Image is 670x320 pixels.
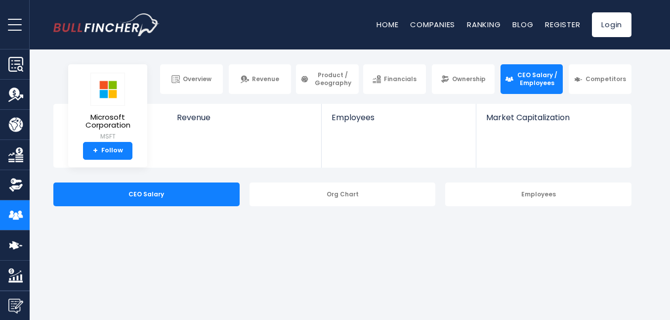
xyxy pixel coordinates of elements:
[53,183,240,206] div: CEO Salary
[512,19,533,30] a: Blog
[592,12,631,37] a: Login
[76,132,139,141] small: MSFT
[93,146,98,155] strong: +
[377,19,398,30] a: Home
[363,64,426,94] a: Financials
[501,64,563,94] a: CEO Salary / Employees
[53,13,160,36] img: bullfincher logo
[8,178,23,192] img: Ownership
[76,113,139,130] span: Microsoft Corporation
[586,75,626,83] span: Competitors
[332,113,465,122] span: Employees
[516,71,559,87] span: CEO Salary / Employees
[486,113,621,122] span: Market Capitalization
[252,75,279,83] span: Revenue
[467,19,501,30] a: Ranking
[160,64,223,94] a: Overview
[250,183,436,206] div: Org Chart
[296,64,359,94] a: Product / Geography
[229,64,292,94] a: Revenue
[432,64,495,94] a: Ownership
[569,64,631,94] a: Competitors
[53,13,160,36] a: Go to homepage
[445,183,631,206] div: Employees
[312,71,354,87] span: Product / Geography
[476,104,630,139] a: Market Capitalization
[452,75,486,83] span: Ownership
[545,19,580,30] a: Register
[76,72,140,142] a: Microsoft Corporation MSFT
[322,104,475,139] a: Employees
[83,142,132,160] a: +Follow
[183,75,211,83] span: Overview
[177,113,312,122] span: Revenue
[167,104,322,139] a: Revenue
[384,75,417,83] span: Financials
[410,19,455,30] a: Companies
